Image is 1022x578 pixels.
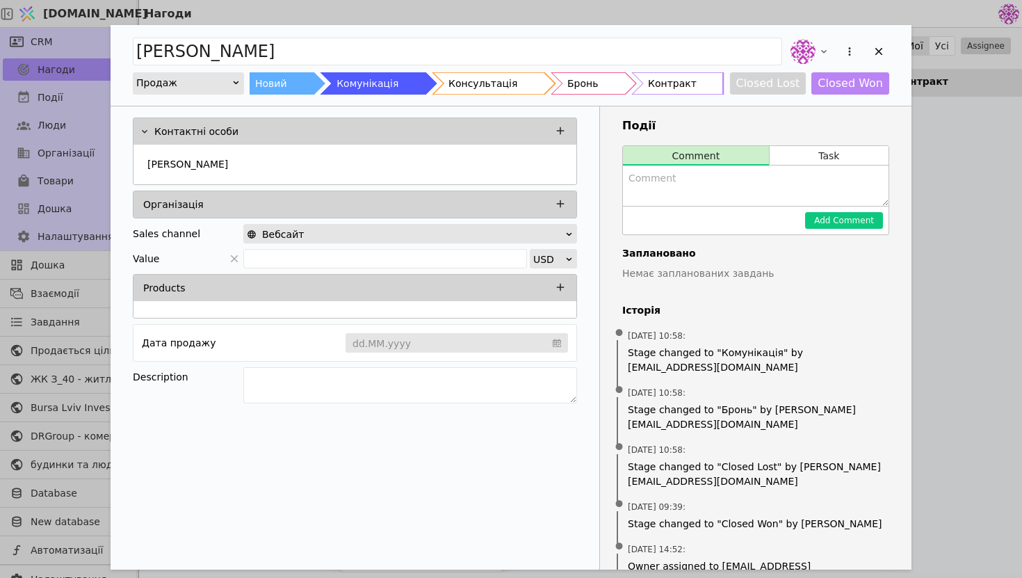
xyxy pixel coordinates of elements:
[147,157,228,172] p: [PERSON_NAME]
[628,346,884,375] span: Stage changed to "Комунікація" by [EMAIL_ADDRESS][DOMAIN_NAME]
[336,72,398,95] div: Комунікація
[533,250,565,269] div: USD
[136,73,232,93] div: Продаж
[628,460,884,489] span: Stage changed to "Closed Lost" by [PERSON_NAME][EMAIL_ADDRESS][DOMAIN_NAME]
[811,72,889,95] button: Closed Won
[613,316,626,351] span: •
[247,230,257,239] img: online-store.svg
[622,266,889,281] p: Немає запланованих завдань
[730,72,806,95] button: Closed Lost
[133,367,243,387] div: Description
[628,444,686,456] span: [DATE] 10:58 :
[622,246,889,261] h4: Заплановано
[628,517,884,531] span: Stage changed to "Closed Won" by [PERSON_NAME]
[628,543,686,556] span: [DATE] 14:52 :
[262,225,304,244] span: Вебсайт
[628,387,686,399] span: [DATE] 10:58 :
[255,72,287,95] div: Новий
[622,118,889,134] h3: Події
[553,336,561,350] svg: calendar
[790,39,816,64] img: de
[805,212,883,229] button: Add Comment
[648,72,697,95] div: Контракт
[613,430,626,465] span: •
[143,281,185,296] p: Products
[133,224,200,243] div: Sales channel
[567,72,598,95] div: Бронь
[622,303,889,318] h4: Історія
[628,403,884,432] span: Stage changed to "Бронь" by [PERSON_NAME][EMAIL_ADDRESS][DOMAIN_NAME]
[143,198,204,212] p: Організація
[111,25,911,570] div: Add Opportunity
[623,146,769,166] button: Comment
[613,529,626,565] span: •
[628,330,686,342] span: [DATE] 10:58 :
[154,125,238,139] p: Контактні особи
[613,487,626,522] span: •
[142,333,216,353] div: Дата продажу
[770,146,889,166] button: Task
[628,501,686,513] span: [DATE] 09:39 :
[133,249,159,268] span: Value
[448,72,517,95] div: Консультація
[613,373,626,408] span: •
